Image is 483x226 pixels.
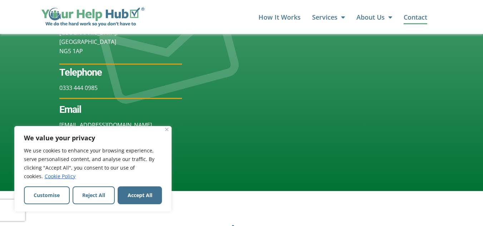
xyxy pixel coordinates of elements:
a: 0333 444 0985 [59,84,98,92]
button: Reject All [73,186,115,204]
p: We use cookies to enhance your browsing experience, serve personalised content, and analyse our t... [24,146,162,181]
h2: Telephone [59,65,182,80]
a: [EMAIL_ADDRESS][DOMAIN_NAME] [59,121,152,129]
p: We value your privacy [24,134,162,142]
a: About Us [356,10,392,24]
a: Contact [404,10,427,24]
img: Your Help Hub Wide Logo [41,7,145,27]
a: Cookie Policy [44,172,76,180]
nav: Menu [152,10,427,24]
img: Close [165,128,168,131]
button: Accept All [118,186,162,204]
button: Customise [24,186,70,204]
a: How It Works [258,10,301,24]
a: Services [312,10,345,24]
h2: Email [59,102,182,117]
